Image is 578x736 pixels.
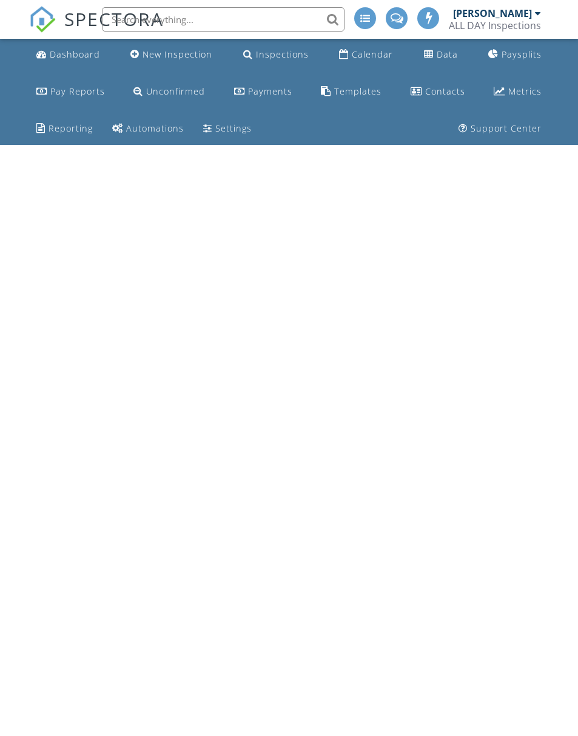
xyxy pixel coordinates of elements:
[32,118,98,140] a: Reporting
[483,44,546,66] a: Paysplits
[406,81,470,103] a: Contacts
[453,7,532,19] div: [PERSON_NAME]
[229,81,297,103] a: Payments
[32,81,110,103] a: Pay Reports
[129,81,210,103] a: Unconfirmed
[256,49,309,60] div: Inspections
[50,49,100,60] div: Dashboard
[334,44,398,66] a: Calendar
[508,85,542,97] div: Metrics
[126,44,217,66] a: New Inspection
[49,122,93,134] div: Reporting
[50,85,105,97] div: Pay Reports
[334,85,381,97] div: Templates
[502,49,542,60] div: Paysplits
[437,49,458,60] div: Data
[64,6,164,32] span: SPECTORA
[198,118,257,140] a: Settings
[471,122,542,134] div: Support Center
[29,6,56,33] img: The Best Home Inspection Software - Spectora
[126,122,184,134] div: Automations
[107,118,189,140] a: Automations (Advanced)
[32,44,105,66] a: Dashboard
[352,49,393,60] div: Calendar
[146,85,205,97] div: Unconfirmed
[238,44,314,66] a: Inspections
[425,85,465,97] div: Contacts
[102,7,344,32] input: Search everything...
[489,81,546,103] a: Metrics
[419,44,463,66] a: Data
[248,85,292,97] div: Payments
[449,19,541,32] div: ALL DAY Inspections
[29,16,164,42] a: SPECTORA
[454,118,546,140] a: Support Center
[215,122,252,134] div: Settings
[316,81,386,103] a: Templates
[143,49,212,60] div: New Inspection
